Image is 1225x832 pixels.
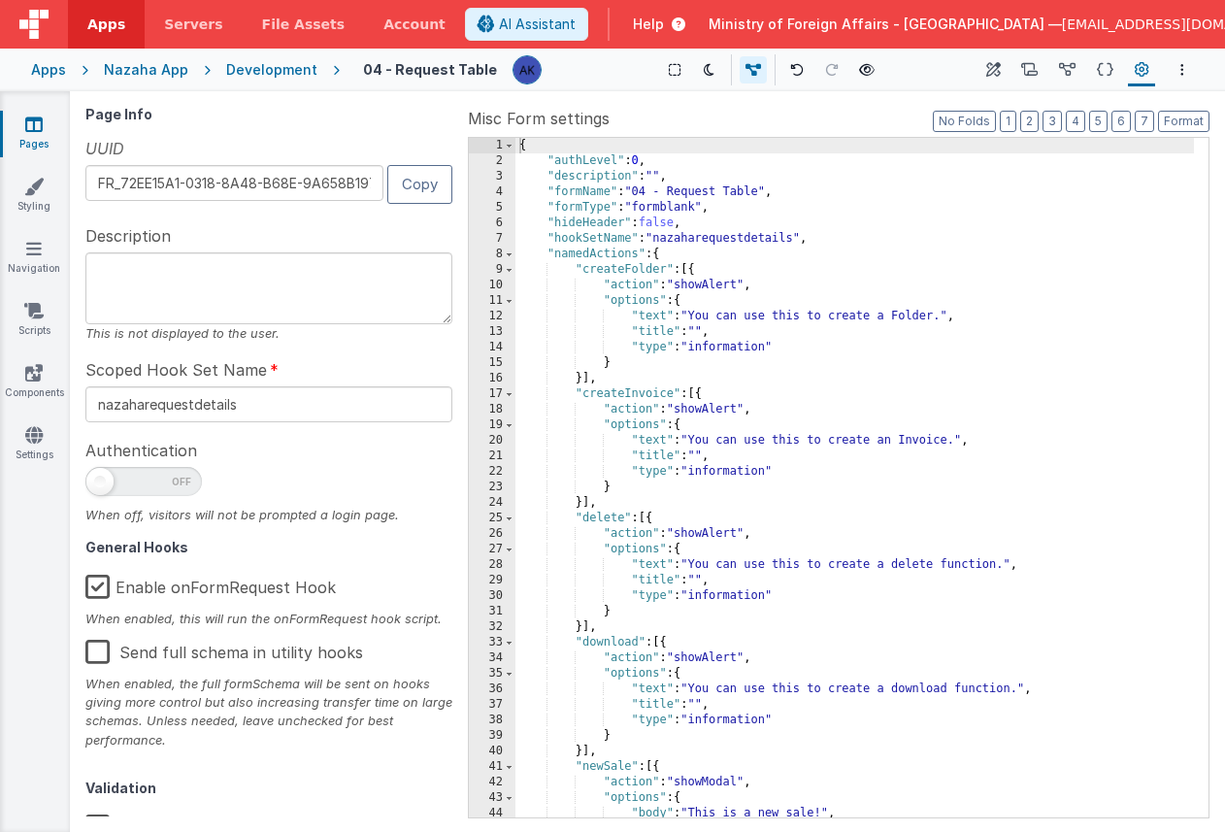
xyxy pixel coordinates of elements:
div: 7 [469,231,515,247]
div: 3 [469,169,515,184]
div: 32 [469,619,515,635]
button: 5 [1089,111,1108,132]
div: 43 [469,790,515,806]
strong: General Hooks [85,539,188,555]
div: 38 [469,713,515,728]
div: 44 [469,806,515,821]
div: Nazaha App [104,60,188,80]
div: 41 [469,759,515,775]
button: Format [1158,111,1209,132]
img: 1f6063d0be199a6b217d3045d703aa70 [513,56,541,83]
div: 5 [469,200,515,216]
span: AI Assistant [499,15,576,34]
div: 15 [469,355,515,371]
span: Misc Form settings [468,107,610,130]
div: When off, visitors will not be prompted a login page. [85,506,452,524]
span: Help [633,15,664,34]
button: 3 [1043,111,1062,132]
div: 24 [469,495,515,511]
div: 33 [469,635,515,650]
div: 30 [469,588,515,604]
button: 4 [1066,111,1085,132]
button: AI Assistant [465,8,588,41]
div: 17 [469,386,515,402]
div: 39 [469,728,515,744]
button: No Folds [933,111,996,132]
div: 13 [469,324,515,340]
button: 1 [1000,111,1016,132]
button: 2 [1020,111,1039,132]
span: Servers [164,15,222,34]
div: 42 [469,775,515,790]
div: 34 [469,650,515,666]
strong: Validation [85,780,156,796]
div: 20 [469,433,515,449]
div: 40 [469,744,515,759]
span: Ministry of Foreign Affairs - [GEOGRAPHIC_DATA] — [709,15,1062,34]
span: UUID [85,137,124,160]
div: 10 [469,278,515,293]
div: 1 [469,138,515,153]
div: 35 [469,666,515,682]
div: 19 [469,417,515,433]
div: 31 [469,604,515,619]
label: Send full schema in utility hooks [85,628,363,670]
div: 29 [469,573,515,588]
div: 36 [469,682,515,697]
div: This is not displayed to the user. [85,324,452,343]
div: 12 [469,309,515,324]
button: Copy [387,165,452,203]
div: 18 [469,402,515,417]
div: Development [226,60,317,80]
div: Apps [31,60,66,80]
span: File Assets [262,15,346,34]
button: 7 [1135,111,1154,132]
div: When enabled, the full formSchema will be sent on hooks giving more control but also increasing t... [85,675,452,749]
div: 9 [469,262,515,278]
div: When enabled, this will run the onFormRequest hook script. [85,610,452,628]
div: 14 [469,340,515,355]
div: 22 [469,464,515,480]
button: 6 [1111,111,1131,132]
span: Authentication [85,439,197,462]
span: Scoped Hook Set Name [85,358,267,382]
div: 26 [469,526,515,542]
div: 4 [469,184,515,200]
div: 16 [469,371,515,386]
div: 25 [469,511,515,526]
div: 21 [469,449,515,464]
div: 37 [469,697,515,713]
label: Enable onFormRequest Hook [85,563,336,605]
div: 11 [469,293,515,309]
div: 28 [469,557,515,573]
div: 23 [469,480,515,495]
div: 2 [469,153,515,169]
strong: Page Info [85,106,152,122]
h4: 04 - Request Table [363,62,497,77]
div: 6 [469,216,515,231]
div: 27 [469,542,515,557]
div: 8 [469,247,515,262]
span: Apps [87,15,125,34]
span: Description [85,224,171,248]
button: Options [1171,58,1194,82]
